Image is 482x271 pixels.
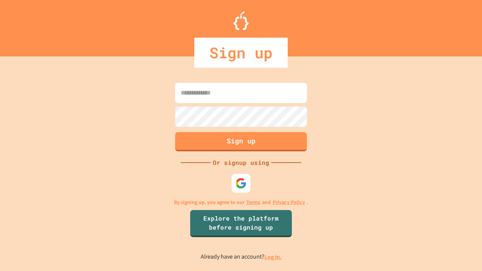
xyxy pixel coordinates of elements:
[194,38,288,68] div: Sign up
[233,11,249,30] img: Logo.svg
[201,252,282,262] p: Already have an account?
[419,208,474,240] iframe: chat widget
[273,198,305,206] a: Privacy Policy
[190,210,292,237] a: Explore the platform before signing up
[246,198,260,206] a: Terms
[264,253,282,261] a: Log in.
[174,198,308,206] p: By signing up, you agree to our and .
[175,132,307,151] button: Sign up
[211,158,271,167] div: Or signup using
[450,241,474,263] iframe: chat widget
[235,178,247,189] img: google-icon.svg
